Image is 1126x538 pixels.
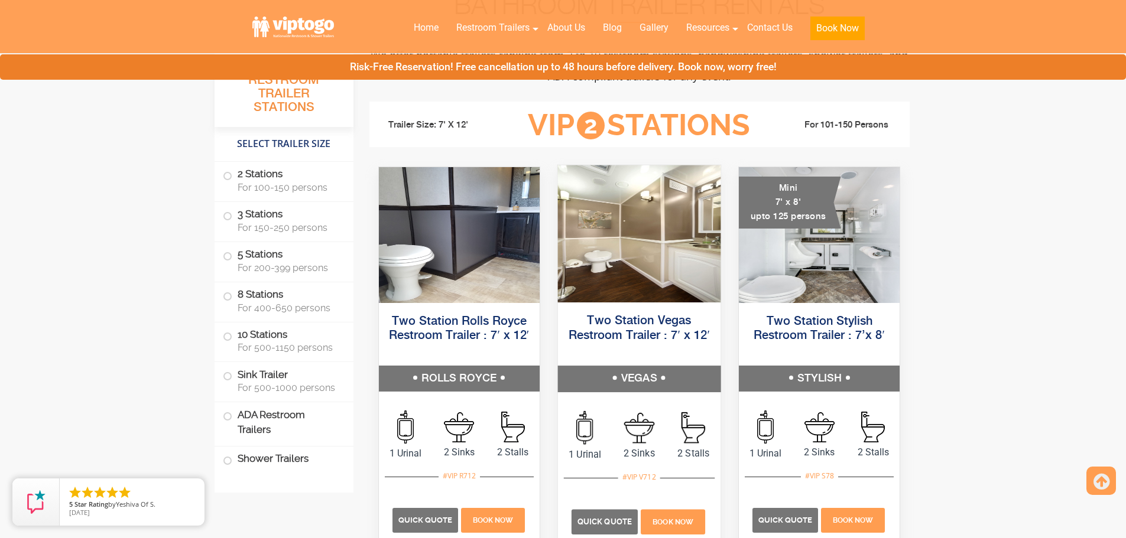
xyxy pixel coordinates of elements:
[577,517,632,526] span: Quick Quote
[810,17,865,40] button: Book Now
[379,167,540,303] img: Side view of two station restroom trailer with separate doors for males and females
[572,516,640,527] a: Quick Quote
[631,15,677,41] a: Gallery
[677,15,738,41] a: Resources
[392,514,460,525] a: Quick Quote
[397,410,414,444] img: an icon of urinal
[238,222,339,233] span: For 150-250 persons
[558,447,612,461] span: 1 Urinal
[379,446,433,461] span: 1 Urinal
[68,485,82,500] li: 
[757,410,774,444] img: an icon of urinal
[861,412,885,442] img: an icon of stall
[432,445,486,459] span: 2 Sinks
[405,15,447,41] a: Home
[223,282,345,319] label: 8 Stations
[594,15,631,41] a: Blog
[80,485,95,500] li: 
[739,177,841,229] div: Mini 7' x 8' upto 125 persons
[793,445,846,459] span: 2 Sinks
[804,412,835,442] img: an icon of sink
[624,412,655,443] img: an icon of sink
[558,366,721,392] h5: VEGAS
[69,500,73,508] span: 5
[569,315,710,341] a: Two Station Vegas Restroom Trailer : 7′ x 12′
[653,518,693,526] span: Book Now
[215,56,353,127] h3: All Portable Restroom Trailer Stations
[238,182,339,193] span: For 100-150 persons
[223,446,345,472] label: Shower Trailers
[223,162,345,198] label: 2 Stations
[510,109,768,142] h3: VIP Stations
[752,514,820,525] a: Quick Quote
[378,107,510,143] li: Trailer Size: 7' X 12'
[682,412,705,444] img: an icon of stall
[769,118,901,132] li: For 101-150 Persons
[223,402,345,442] label: ADA Restroom Trailers
[801,15,874,47] a: Book Now
[105,485,119,500] li: 
[223,322,345,359] label: 10 Stations
[758,516,812,524] span: Quick Quote
[738,15,801,41] a: Contact Us
[118,485,132,500] li: 
[501,412,525,442] img: an icon of stall
[444,412,474,442] img: an icon of sink
[612,446,667,460] span: 2 Sinks
[223,362,345,399] label: Sink Trailer
[739,167,900,303] img: A mini restroom trailer with two separate stations and separate doors for males and females
[215,133,353,155] h4: Select Trailer Size
[473,516,513,524] span: Book Now
[739,446,793,461] span: 1 Urinal
[558,165,721,302] img: Side view of two station restroom trailer with separate doors for males and females
[238,302,339,314] span: For 400-650 persons
[238,342,339,353] span: For 500-1150 persons
[666,446,721,460] span: 2 Stalls
[739,366,900,392] h5: STYLISH
[538,15,594,41] a: About Us
[74,500,108,508] span: Star Rating
[819,514,886,525] a: Book Now
[833,516,873,524] span: Book Now
[379,366,540,392] h5: ROLLS ROYCE
[447,15,538,41] a: Restroom Trailers
[69,508,90,517] span: [DATE]
[223,242,345,279] label: 5 Stations
[801,468,838,484] div: #VIP S78
[116,500,155,508] span: Yeshiva Of S.
[398,516,452,524] span: Quick Quote
[618,469,660,485] div: #VIP V712
[577,411,593,445] img: an icon of urinal
[439,468,480,484] div: #VIP R712
[577,112,605,139] span: 2
[640,516,707,527] a: Book Now
[238,262,339,273] span: For 200-399 persons
[846,445,900,459] span: 2 Stalls
[389,315,529,342] a: Two Station Rolls Royce Restroom Trailer : 7′ x 12′
[459,514,526,525] a: Book Now
[93,485,107,500] li: 
[223,202,345,239] label: 3 Stations
[754,315,884,342] a: Two Station Stylish Restroom Trailer : 7’x 8′
[24,490,48,514] img: Review Rating
[238,382,339,393] span: For 500-1000 persons
[69,501,195,509] span: by
[486,445,540,459] span: 2 Stalls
